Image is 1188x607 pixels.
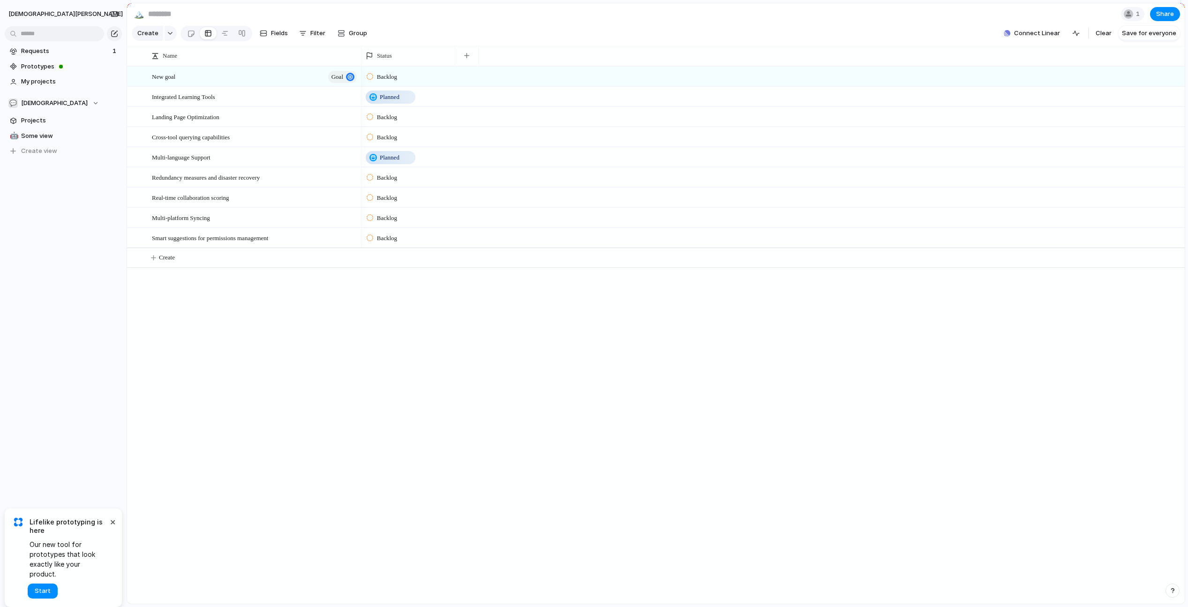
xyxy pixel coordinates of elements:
span: goal [331,70,343,83]
button: 💬[DEMOGRAPHIC_DATA] [5,96,122,110]
span: Cross-tool querying capabilities [152,131,230,142]
span: New goal [152,71,175,82]
span: Clear [1096,29,1112,38]
a: Prototypes [5,60,122,74]
button: Filter [295,26,329,41]
span: Fields [271,29,288,38]
span: Backlog [377,213,397,223]
span: Share [1156,9,1174,19]
span: Save for everyone [1122,29,1176,38]
span: Backlog [377,234,397,243]
span: Requests [21,46,110,56]
div: 🤖 [10,130,16,141]
span: Filter [310,29,325,38]
span: Backlog [377,173,397,182]
span: Multi-language Support [152,152,211,162]
button: 🤖 [8,131,18,141]
span: Landing Page Optimization [152,111,219,122]
span: Projects [21,116,119,125]
span: Backlog [377,113,397,122]
div: 🏔️ [134,8,144,20]
span: Backlog [377,133,397,142]
button: 🏔️ [131,7,146,22]
span: Our new tool for prototypes that look exactly like your product. [30,539,108,579]
span: Connect Linear [1014,29,1060,38]
span: Name [163,51,177,61]
button: Clear [1092,26,1115,41]
button: Share [1150,7,1180,21]
span: Backlog [377,193,397,203]
span: Multi-platform Syncing [152,212,210,223]
span: Integrated Learning Tools [152,91,215,102]
button: Group [333,26,372,41]
button: Connect Linear [1000,26,1064,40]
span: Lifelike prototyping is here [30,518,108,535]
span: Backlog [377,72,397,82]
button: [DEMOGRAPHIC_DATA][PERSON_NAME] [4,7,139,22]
span: Create [137,29,158,38]
button: Save for everyone [1118,26,1180,41]
div: 💬 [8,99,18,108]
span: Group [349,29,367,38]
span: Create [159,253,175,262]
span: Real-time collaboration scoring [152,192,229,203]
button: Fields [256,26,292,41]
button: Create view [5,144,122,158]
span: Smart suggestions for permissions management [152,232,268,243]
button: Start [28,584,58,599]
a: My projects [5,75,122,89]
a: 🤖Some view [5,129,122,143]
span: Create view [21,146,57,156]
span: Redundancy measures and disaster recovery [152,172,260,182]
span: My projects [21,77,119,86]
span: Status [377,51,392,61]
span: Start [35,586,51,596]
a: Requests1 [5,44,122,58]
a: Projects [5,114,122,128]
span: Planned [380,153,399,162]
span: [DEMOGRAPHIC_DATA] [21,99,88,108]
button: goal [328,71,357,83]
span: 1 [113,46,118,56]
button: Create [132,26,163,41]
span: Some view [21,131,119,141]
span: Prototypes [21,62,119,71]
span: [DEMOGRAPHIC_DATA][PERSON_NAME] [8,9,123,19]
button: Dismiss [107,516,118,527]
span: 1 [1136,9,1143,19]
span: Planned [380,92,399,102]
